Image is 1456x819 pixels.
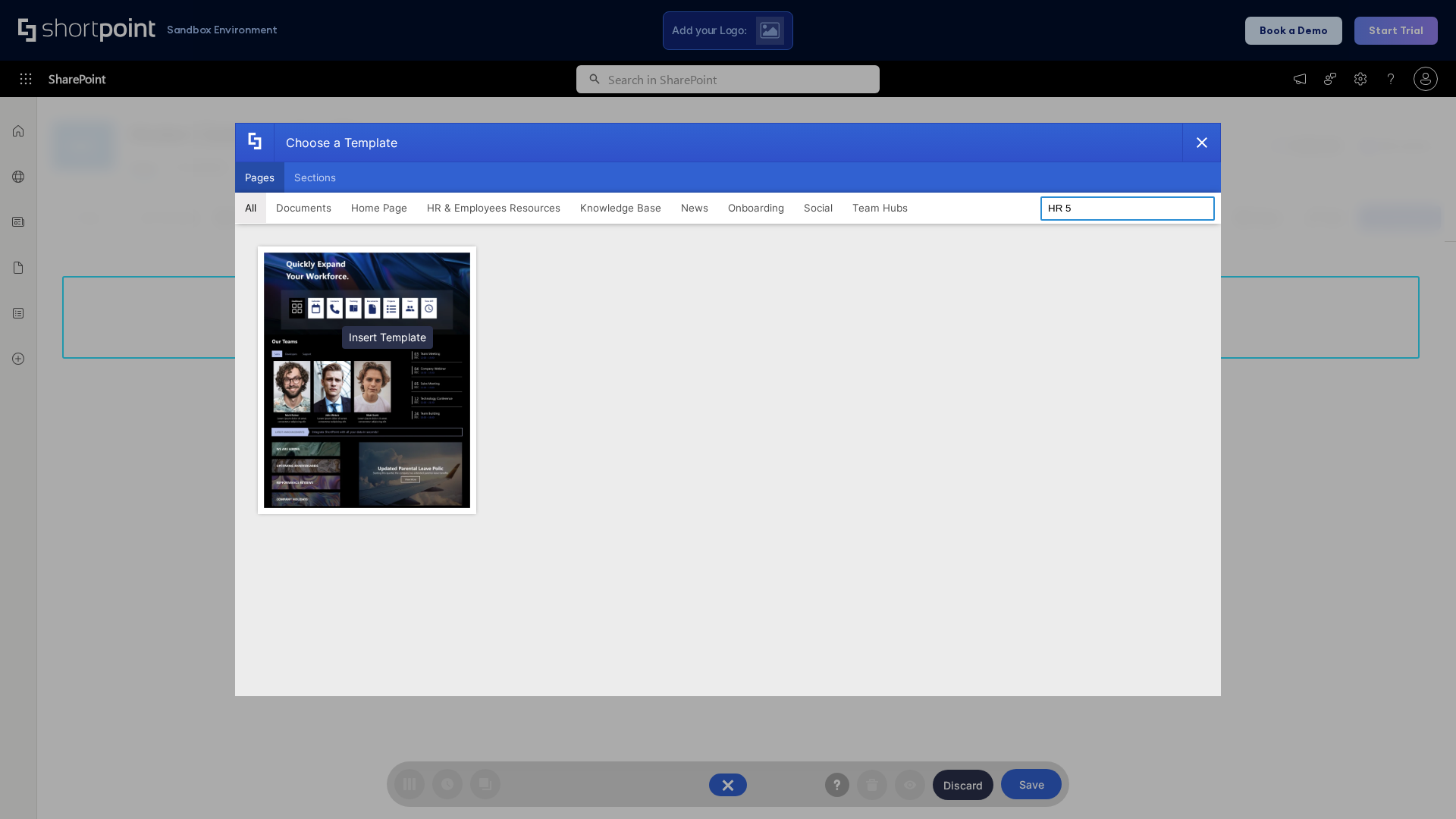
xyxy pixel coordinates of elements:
[843,193,918,223] button: Team Hubs
[235,162,284,193] button: Pages
[341,193,417,223] button: Home Page
[235,123,1221,696] div: template selector
[570,193,671,223] button: Knowledge Base
[274,124,397,162] div: Choose a Template
[718,193,794,223] button: Onboarding
[235,193,266,223] button: All
[284,162,346,193] button: Sections
[794,193,843,223] button: Social
[417,193,570,223] button: HR & Employees Resources
[1380,746,1456,819] iframe: Chat Widget
[1040,196,1215,221] input: Search
[266,193,341,223] button: Documents
[671,193,718,223] button: News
